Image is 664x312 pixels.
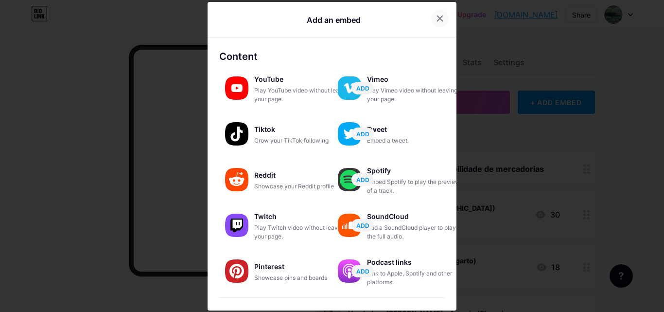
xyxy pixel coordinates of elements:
div: Twitch [254,210,351,223]
div: Showcase your Reddit profile [254,182,351,191]
div: Tweet [367,123,464,136]
div: Tiktok [254,123,351,136]
div: Embed a tweet. [367,136,464,145]
div: Spotify [367,164,464,178]
div: SoundCloud [367,210,464,223]
div: Add an embed [307,14,361,26]
div: Play Vimeo video without leaving your page. [367,86,464,104]
img: twitch [225,214,248,237]
img: soundcloud [338,214,361,237]
button: ADD [351,265,374,277]
div: Reddit [254,168,351,182]
img: youtube [225,76,248,100]
div: Add a SoundCloud player to play the full audio. [367,223,464,241]
img: tiktok [225,122,248,146]
div: Play Twitch video without leaving your page. [254,223,351,241]
div: Vimeo [367,73,464,86]
div: Podcast links [367,256,464,269]
span: ADD [356,84,369,92]
button: ADD [351,128,374,140]
div: YouTube [254,73,351,86]
span: ADD [356,130,369,138]
button: ADD [351,82,374,94]
div: Embed Spotify to play the preview of a track. [367,178,464,195]
div: Grow your TikTok following [254,136,351,145]
span: ADD [356,267,369,275]
img: reddit [225,168,248,191]
button: ADD [351,219,374,232]
div: Content [219,49,445,64]
img: pinterest [225,259,248,283]
img: vimeo [338,76,361,100]
div: Pinterest [254,260,351,274]
div: Play YouTube video without leaving your page. [254,86,351,104]
div: Showcase pins and boards [254,274,351,282]
div: Link to Apple, Spotify and other platforms. [367,269,464,287]
img: podcastlinks [338,259,361,283]
img: spotify [338,168,361,191]
img: twitter [338,122,361,146]
span: ADD [356,176,369,184]
span: ADD [356,221,369,230]
button: ADD [351,173,374,186]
